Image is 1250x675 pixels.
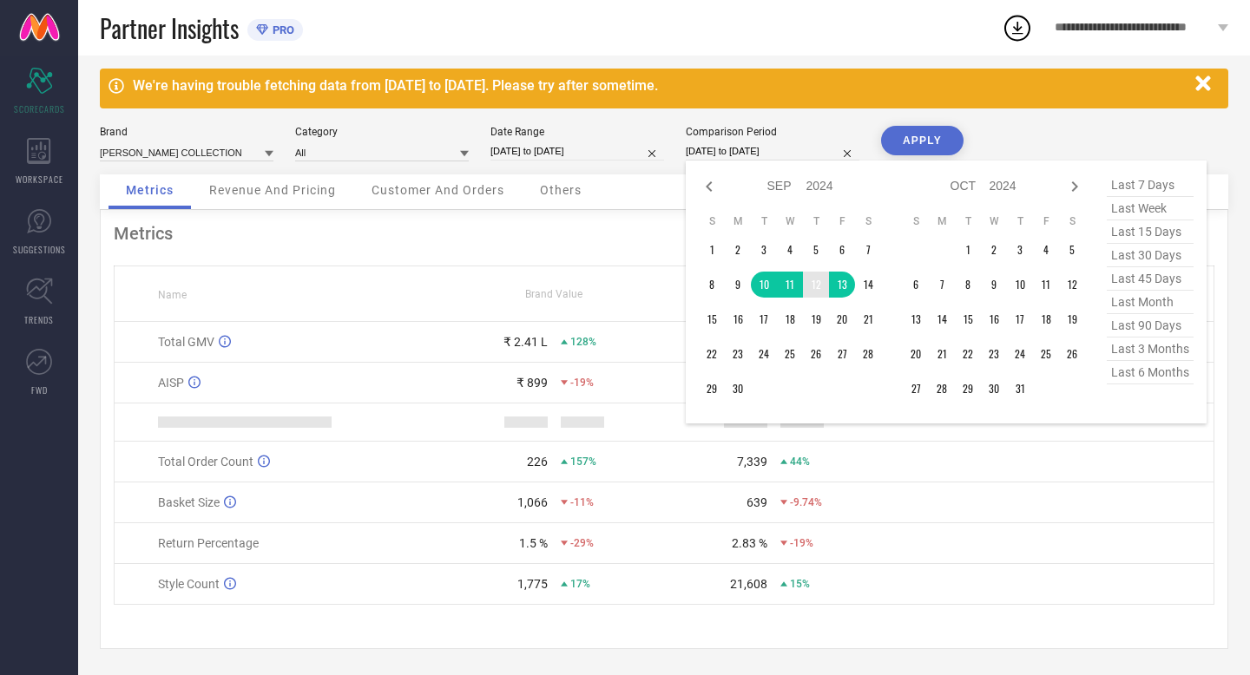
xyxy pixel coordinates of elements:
td: Fri Sep 06 2024 [829,237,855,263]
td: Wed Sep 11 2024 [777,272,803,298]
span: last week [1107,197,1194,220]
td: Sat Oct 19 2024 [1059,306,1085,332]
td: Sun Oct 20 2024 [903,341,929,367]
td: Sun Sep 22 2024 [699,341,725,367]
td: Wed Oct 09 2024 [981,272,1007,298]
td: Mon Oct 07 2024 [929,272,955,298]
td: Sat Sep 14 2024 [855,272,881,298]
td: Sat Oct 12 2024 [1059,272,1085,298]
span: last 30 days [1107,244,1194,267]
td: Fri Oct 11 2024 [1033,272,1059,298]
span: last 15 days [1107,220,1194,244]
span: Customer And Orders [372,183,504,197]
span: Brand Value [525,288,582,300]
td: Mon Sep 09 2024 [725,272,751,298]
span: AISP [158,376,184,390]
td: Wed Sep 25 2024 [777,341,803,367]
div: Metrics [114,223,1214,244]
th: Saturday [1059,214,1085,228]
button: APPLY [881,126,964,155]
td: Wed Oct 02 2024 [981,237,1007,263]
td: Mon Oct 14 2024 [929,306,955,332]
td: Thu Oct 17 2024 [1007,306,1033,332]
td: Thu Oct 03 2024 [1007,237,1033,263]
span: last 45 days [1107,267,1194,291]
div: 1.5 % [519,536,548,550]
div: 2.83 % [732,536,767,550]
span: SCORECARDS [14,102,65,115]
th: Sunday [903,214,929,228]
span: SUGGESTIONS [13,243,66,256]
span: -19% [570,377,594,389]
div: Open download list [1002,12,1033,43]
span: Others [540,183,582,197]
td: Sun Oct 13 2024 [903,306,929,332]
td: Tue Oct 15 2024 [955,306,981,332]
div: Comparison Period [686,126,859,138]
div: Brand [100,126,273,138]
td: Mon Oct 21 2024 [929,341,955,367]
span: PRO [268,23,294,36]
td: Sat Oct 26 2024 [1059,341,1085,367]
td: Mon Sep 02 2024 [725,237,751,263]
td: Tue Oct 22 2024 [955,341,981,367]
td: Fri Sep 27 2024 [829,341,855,367]
div: Date Range [490,126,664,138]
span: -9.74% [790,496,822,508]
th: Monday [929,214,955,228]
td: Thu Sep 12 2024 [803,272,829,298]
td: Mon Sep 16 2024 [725,306,751,332]
td: Thu Oct 24 2024 [1007,341,1033,367]
span: Partner Insights [100,10,239,46]
th: Friday [1033,214,1059,228]
span: Basket Size [158,495,220,509]
td: Tue Sep 10 2024 [751,272,777,298]
input: Select comparison period [686,142,859,161]
div: ₹ 2.41 L [503,335,548,349]
span: -19% [790,537,813,549]
span: Style Count [158,577,220,591]
div: We're having trouble fetching data from [DATE] to [DATE]. Please try after sometime. [133,77,1187,94]
td: Wed Sep 04 2024 [777,237,803,263]
td: Fri Sep 20 2024 [829,306,855,332]
td: Sun Sep 15 2024 [699,306,725,332]
th: Saturday [855,214,881,228]
td: Fri Oct 04 2024 [1033,237,1059,263]
td: Wed Oct 23 2024 [981,341,1007,367]
td: Tue Oct 29 2024 [955,376,981,402]
td: Wed Sep 18 2024 [777,306,803,332]
div: 639 [747,495,767,509]
td: Sat Sep 21 2024 [855,306,881,332]
td: Sun Sep 29 2024 [699,376,725,402]
div: Next month [1064,176,1085,197]
td: Mon Oct 28 2024 [929,376,955,402]
td: Fri Sep 13 2024 [829,272,855,298]
td: Wed Oct 30 2024 [981,376,1007,402]
div: 21,608 [730,577,767,591]
th: Wednesday [777,214,803,228]
span: last 90 days [1107,314,1194,337]
th: Tuesday [955,214,981,228]
span: Total GMV [158,335,214,349]
th: Tuesday [751,214,777,228]
span: last month [1107,291,1194,314]
td: Tue Sep 24 2024 [751,341,777,367]
span: FWD [31,383,48,396]
td: Fri Oct 25 2024 [1033,341,1059,367]
td: Sun Sep 08 2024 [699,272,725,298]
span: Metrics [126,183,174,197]
span: last 7 days [1107,174,1194,197]
div: 226 [527,455,548,469]
th: Thursday [1007,214,1033,228]
td: Fri Oct 18 2024 [1033,306,1059,332]
span: 17% [570,578,590,590]
th: Thursday [803,214,829,228]
td: Sat Sep 28 2024 [855,341,881,367]
td: Mon Sep 23 2024 [725,341,751,367]
span: 157% [570,455,596,468]
input: Select date range [490,142,664,161]
span: last 6 months [1107,361,1194,384]
div: Previous month [699,176,720,197]
span: Revenue And Pricing [209,183,336,197]
div: 1,066 [517,495,548,509]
